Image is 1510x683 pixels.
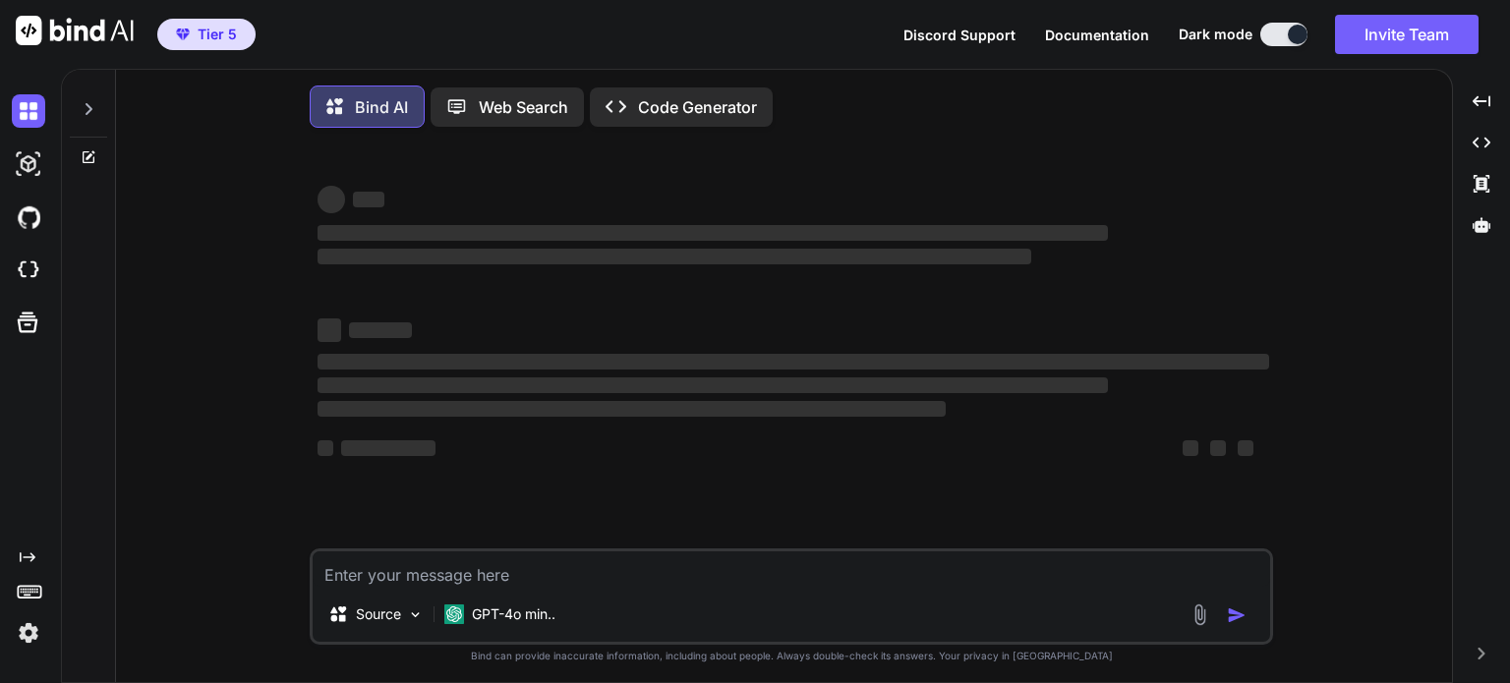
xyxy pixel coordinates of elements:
span: Dark mode [1179,25,1252,44]
span: ‌ [341,440,436,456]
img: attachment [1189,603,1211,626]
span: ‌ [318,249,1031,264]
p: Bind AI [355,95,408,119]
button: Invite Team [1335,15,1479,54]
img: GPT-4o mini [444,604,464,624]
button: premiumTier 5 [157,19,256,50]
img: icon [1227,605,1247,625]
span: ‌ [1238,440,1253,456]
span: ‌ [318,186,345,213]
span: Documentation [1045,27,1149,43]
p: Bind can provide inaccurate information, including about people. Always double-check its answers.... [310,649,1273,663]
button: Discord Support [903,25,1016,45]
p: Code Generator [638,95,757,119]
span: ‌ [318,354,1269,370]
img: Bind AI [16,16,134,45]
img: darkChat [12,94,45,128]
span: ‌ [318,377,1107,393]
p: Web Search [479,95,568,119]
span: ‌ [318,440,333,456]
span: ‌ [318,225,1107,241]
span: Discord Support [903,27,1016,43]
img: cloudideIcon [12,254,45,287]
span: ‌ [1210,440,1226,456]
img: settings [12,616,45,650]
span: ‌ [353,192,384,207]
span: ‌ [349,322,412,338]
img: darkAi-studio [12,147,45,181]
p: Source [356,604,401,624]
span: ‌ [318,318,341,342]
img: premium [176,28,190,40]
span: ‌ [1183,440,1198,456]
span: ‌ [318,401,946,417]
button: Documentation [1045,25,1149,45]
span: Tier 5 [198,25,237,44]
p: GPT-4o min.. [472,604,555,624]
img: Pick Models [407,606,424,623]
img: githubDark [12,200,45,234]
